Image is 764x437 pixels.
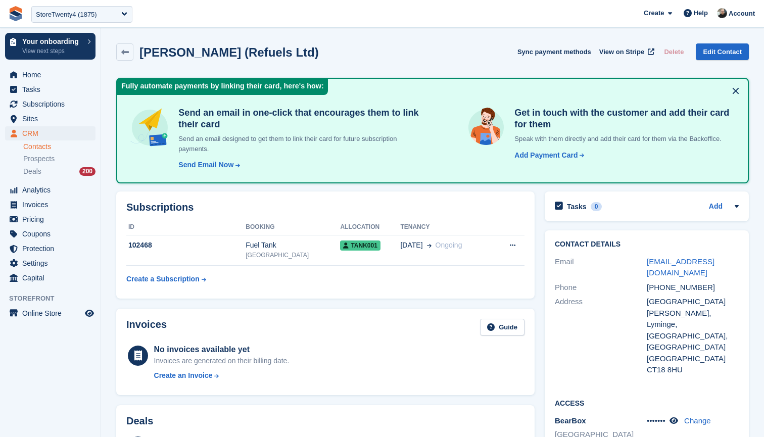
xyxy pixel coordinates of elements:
[22,306,83,320] span: Online Store
[647,257,714,277] a: [EMAIL_ADDRESS][DOMAIN_NAME]
[22,82,83,96] span: Tasks
[22,126,83,140] span: CRM
[154,344,290,356] div: No invoices available yet
[5,126,96,140] a: menu
[22,212,83,226] span: Pricing
[126,240,246,251] div: 102468
[129,107,170,148] img: send-email-b5881ef4c8f827a638e46e229e590028c7e36e3a6c99d2365469aff88783de13.svg
[599,47,644,57] span: View on Stripe
[23,142,96,152] a: Contacts
[22,183,83,197] span: Analytics
[22,271,83,285] span: Capital
[694,8,708,18] span: Help
[126,274,200,284] div: Create a Subscription
[178,160,233,170] div: Send Email Now
[154,356,290,366] div: Invoices are generated on their billing date.
[340,219,400,235] th: Allocation
[22,112,83,126] span: Sites
[5,198,96,212] a: menu
[23,154,55,164] span: Prospects
[340,240,380,251] span: TANK001
[126,219,246,235] th: ID
[126,202,524,213] h2: Subscriptions
[5,306,96,320] a: menu
[595,43,656,60] a: View on Stripe
[647,282,739,294] div: [PHONE_NUMBER]
[23,167,41,176] span: Deals
[126,270,206,288] a: Create a Subscription
[5,68,96,82] a: menu
[5,82,96,96] a: menu
[436,241,462,249] span: Ongoing
[647,353,739,365] div: [GEOGRAPHIC_DATA]
[647,296,739,319] div: [GEOGRAPHIC_DATA][PERSON_NAME],
[647,319,739,353] div: Lyminge, [GEOGRAPHIC_DATA], [GEOGRAPHIC_DATA]
[174,134,425,154] p: Send an email designed to get them to link their card for future subscription payments.
[5,33,96,60] a: Your onboarding View next steps
[709,201,723,213] a: Add
[117,79,328,95] div: Fully automate payments by linking their card, here's how:
[555,398,739,408] h2: Access
[22,68,83,82] span: Home
[5,227,96,241] a: menu
[5,271,96,285] a: menu
[9,294,101,304] span: Storefront
[22,46,82,56] p: View next steps
[696,43,749,60] a: Edit Contact
[22,97,83,111] span: Subscriptions
[555,416,586,425] span: BearBox
[510,134,736,144] p: Speak with them directly and add their card for them via the Backoffice.
[174,107,425,130] h4: Send an email in one-click that encourages them to link their card
[126,319,167,335] h2: Invoices
[126,415,153,427] h2: Deals
[22,241,83,256] span: Protection
[400,219,493,235] th: Tenancy
[23,166,96,177] a: Deals 200
[5,183,96,197] a: menu
[154,370,213,381] div: Create an Invoice
[555,296,647,376] div: Address
[647,364,739,376] div: CT18 8HU
[246,219,340,235] th: Booking
[466,107,506,148] img: get-in-touch-e3e95b6451f4e49772a6039d3abdde126589d6f45a760754adfa51be33bf0f70.svg
[79,167,96,176] div: 200
[5,97,96,111] a: menu
[591,202,602,211] div: 0
[480,319,524,335] a: Guide
[246,240,340,251] div: Fuel Tank
[510,150,585,161] a: Add Payment Card
[5,256,96,270] a: menu
[154,370,290,381] a: Create an Invoice
[684,416,711,425] a: Change
[647,416,665,425] span: •••••••
[83,307,96,319] a: Preview store
[139,45,319,59] h2: [PERSON_NAME] (Refuels Ltd)
[567,202,587,211] h2: Tasks
[5,241,96,256] a: menu
[510,107,736,130] h4: Get in touch with the customer and add their card for them
[5,112,96,126] a: menu
[22,38,82,45] p: Your onboarding
[23,154,96,164] a: Prospects
[36,10,97,20] div: StoreTwenty4 (1875)
[517,43,591,60] button: Sync payment methods
[644,8,664,18] span: Create
[22,256,83,270] span: Settings
[5,212,96,226] a: menu
[22,198,83,212] span: Invoices
[555,256,647,279] div: Email
[717,8,727,18] img: Tom Huddleston
[22,227,83,241] span: Coupons
[8,6,23,21] img: stora-icon-8386f47178a22dfd0bd8f6a31ec36ba5ce8667c1dd55bd0f319d3a0aa187defe.svg
[400,240,422,251] span: [DATE]
[246,251,340,260] div: [GEOGRAPHIC_DATA]
[660,43,688,60] button: Delete
[729,9,755,19] span: Account
[555,240,739,249] h2: Contact Details
[514,150,578,161] div: Add Payment Card
[555,282,647,294] div: Phone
